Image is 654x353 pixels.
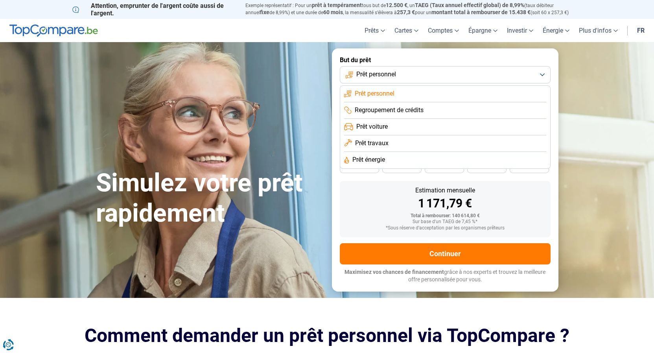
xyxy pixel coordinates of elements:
div: 1 171,79 € [346,198,544,209]
span: Prêt voiture [356,122,388,131]
div: Estimation mensuelle [346,187,544,194]
a: Cartes [390,19,423,42]
span: montant total à rembourser de 15.438 € [431,9,531,15]
button: Prêt personnel [340,66,551,83]
span: Prêt travaux [355,139,389,148]
p: grâce à nos experts et trouvez la meilleure offre personnalisée pour vous. [340,268,551,284]
label: But du prêt [340,56,551,64]
span: fixe [260,9,269,15]
span: Prêt personnel [355,89,394,98]
span: 42 mois [393,165,411,170]
div: *Sous réserve d'acceptation par les organismes prêteurs [346,225,544,231]
p: Attention, emprunter de l'argent coûte aussi de l'argent. [72,2,236,17]
a: fr [632,19,649,42]
span: 12.500 € [386,2,407,8]
span: TAEG (Taux annuel effectif global) de 8,99% [415,2,524,8]
span: 36 mois [436,165,453,170]
a: Investir [502,19,538,42]
a: Plus d'infos [574,19,623,42]
span: 257,3 € [397,9,415,15]
h1: Simulez votre prêt rapidement [96,168,322,229]
span: 30 mois [478,165,496,170]
a: Épargne [464,19,502,42]
span: 24 mois [521,165,538,170]
a: Prêts [360,19,390,42]
span: Prêt énergie [352,155,385,164]
span: 60 mois [323,9,343,15]
span: Prêt personnel [356,70,396,79]
a: Comptes [423,19,464,42]
p: Exemple représentatif : Pour un tous but de , un (taux débiteur annuel de 8,99%) et une durée de ... [245,2,582,16]
button: Continuer [340,243,551,264]
span: prêt à tempérament [312,2,362,8]
span: 48 mois [351,165,368,170]
h2: Comment demander un prêt personnel via TopCompare ? [72,325,582,346]
a: Énergie [538,19,574,42]
img: TopCompare [9,24,98,37]
span: Maximisez vos chances de financement [345,269,444,275]
div: Total à rembourser: 140 614,80 € [346,213,544,219]
div: Sur base d'un TAEG de 7,45 %* [346,219,544,225]
span: Regroupement de crédits [355,106,424,115]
